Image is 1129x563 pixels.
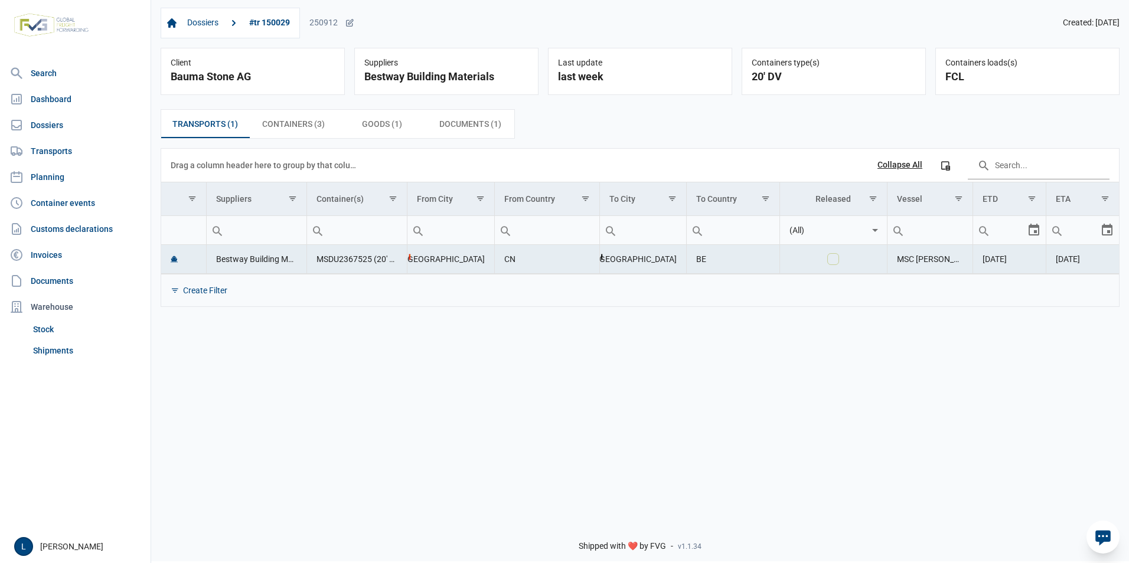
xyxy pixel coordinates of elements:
[887,245,973,274] td: MSC [PERSON_NAME]
[407,216,429,244] div: Search box
[581,194,590,203] span: Show filter options for column 'From Country'
[407,215,494,244] td: Filter cell
[973,216,994,244] div: Search box
[5,87,146,111] a: Dashboard
[983,194,998,204] div: ETD
[364,58,528,68] div: Suppliers
[887,182,973,216] td: Column Vessel
[188,194,197,203] span: Show filter options for column ''
[1046,216,1100,244] input: Filter cell
[1027,194,1036,203] span: Show filter options for column 'ETD'
[171,149,1110,182] div: Data grid toolbar
[869,194,877,203] span: Show filter options for column 'Released'
[161,149,1119,306] div: Data grid with 1 rows and 11 columns
[494,182,599,216] td: Column From Country
[973,182,1046,216] td: Column ETD
[678,542,701,551] span: v1.1.34
[14,537,33,556] button: L
[1027,216,1041,244] div: Select
[686,182,779,216] td: Column To Country
[1056,194,1071,204] div: ETA
[686,245,779,274] td: BE
[216,194,252,204] div: Suppliers
[171,156,360,175] div: Drag a column header here to group by that column
[696,194,737,204] div: To Country
[887,216,973,244] input: Filter cell
[9,9,93,41] img: FVG - Global freight forwarding
[288,194,297,203] span: Show filter options for column 'Suppliers'
[1063,18,1120,28] span: Created: [DATE]
[668,194,677,203] span: Show filter options for column 'To City'
[5,295,146,319] div: Warehouse
[558,58,722,68] div: Last update
[983,254,1007,264] span: [DATE]
[207,216,228,244] div: Search box
[306,182,407,216] td: Column Container(s)
[407,182,494,216] td: Column From City
[309,18,354,28] div: 250912
[558,68,722,85] div: last week
[161,216,206,244] input: Filter cell
[1046,215,1119,244] td: Filter cell
[780,216,868,244] input: Filter cell
[752,58,916,68] div: Containers type(s)
[687,216,708,244] div: Search box
[779,215,887,244] td: Filter cell
[494,215,599,244] td: Filter cell
[935,155,956,176] div: Column Chooser
[579,541,666,552] span: Shipped with ❤️ by FVG
[1100,216,1114,244] div: Select
[389,194,397,203] span: Show filter options for column 'Container(s)'
[417,194,453,204] div: From City
[761,194,770,203] span: Show filter options for column 'To Country'
[5,269,146,293] a: Documents
[439,117,501,131] span: Documents (1)
[306,245,407,274] td: MSDU2367525 (20' DV), MSMU1241185 (20' DV), MSMU3649849 (20' DV)
[161,182,206,216] td: Column
[5,191,146,215] a: Container events
[495,216,599,244] input: Filter cell
[887,215,973,244] td: Filter cell
[417,253,485,265] div: [GEOGRAPHIC_DATA]
[28,340,146,361] a: Shipments
[171,58,335,68] div: Client
[609,253,677,265] div: [GEOGRAPHIC_DATA]
[28,319,146,340] a: Stock
[504,194,555,204] div: From Country
[495,216,516,244] div: Search box
[887,216,909,244] div: Search box
[1046,182,1119,216] td: Column ETA
[172,117,238,131] span: Transports (1)
[206,245,306,274] td: Bestway Building Materials
[316,194,364,204] div: Container(s)
[609,194,635,204] div: To City
[671,541,673,552] span: -
[5,61,146,85] a: Search
[686,215,779,244] td: Filter cell
[897,194,922,204] div: Vessel
[207,216,306,244] input: Filter cell
[362,117,402,131] span: Goods (1)
[600,216,686,244] input: Filter cell
[954,194,963,203] span: Show filter options for column 'Vessel'
[307,216,407,244] input: Filter cell
[5,139,146,163] a: Transports
[877,160,922,171] div: Collapse All
[5,165,146,189] a: Planning
[206,215,306,244] td: Filter cell
[182,13,223,33] a: Dossiers
[494,245,599,274] td: CN
[868,216,882,244] div: Select
[183,285,227,296] div: Create Filter
[407,216,494,244] input: Filter cell
[973,215,1046,244] td: Filter cell
[779,182,887,216] td: Column Released
[476,194,485,203] span: Show filter options for column 'From City'
[5,217,146,241] a: Customs declarations
[364,68,528,85] div: Bestway Building Materials
[262,117,325,131] span: Containers (3)
[600,216,621,244] div: Search box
